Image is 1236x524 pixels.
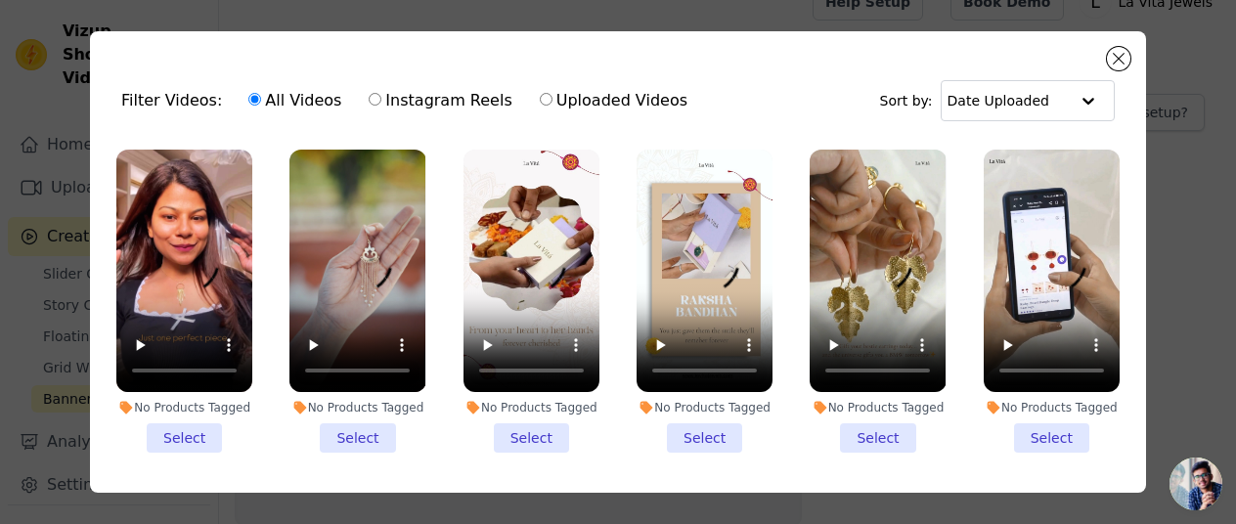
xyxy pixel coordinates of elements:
[116,400,252,415] div: No Products Tagged
[1107,47,1130,70] button: Close modal
[810,400,946,415] div: No Products Tagged
[637,400,772,415] div: No Products Tagged
[121,78,698,123] div: Filter Videos:
[1170,458,1222,510] a: Open chat
[984,400,1120,415] div: No Products Tagged
[247,88,342,113] label: All Videos
[289,400,425,415] div: No Products Tagged
[463,400,599,415] div: No Products Tagged
[539,88,688,113] label: Uploaded Videos
[368,88,512,113] label: Instagram Reels
[880,80,1116,121] div: Sort by:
